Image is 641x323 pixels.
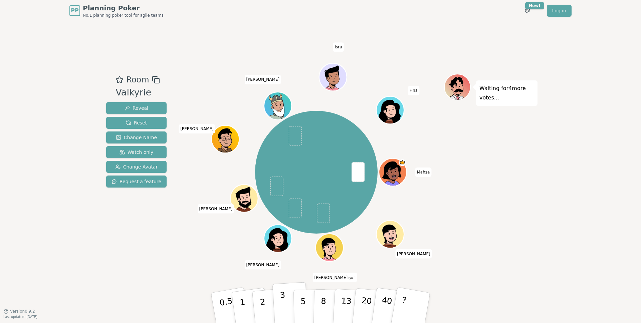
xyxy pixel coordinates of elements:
button: Change Avatar [106,161,167,173]
span: Click to change your name [179,124,215,133]
span: Room [126,74,149,86]
span: Click to change your name [415,168,431,177]
span: Click to change your name [244,75,281,84]
button: Add as favourite [116,74,124,86]
span: Click to change your name [313,273,357,282]
span: Click to change your name [333,42,344,52]
span: Mahsa is the host [399,159,406,166]
button: Click to change your avatar [316,235,343,261]
span: PP [71,7,78,15]
span: Click to change your name [395,249,432,259]
a: Log in [547,5,572,17]
span: (you) [348,277,356,280]
span: Change Name [116,134,157,141]
button: Watch only [106,146,167,158]
span: Planning Poker [83,3,164,13]
p: Waiting for 4 more votes... [479,84,534,102]
button: Change Name [106,131,167,143]
button: Version0.9.2 [3,309,35,314]
div: New! [525,2,544,9]
span: Click to change your name [408,86,419,95]
span: Request a feature [112,178,161,185]
span: No.1 planning poker tool for agile teams [83,13,164,18]
span: Watch only [120,149,154,155]
span: Change Avatar [115,164,158,170]
span: Reset [126,119,147,126]
a: PPPlanning PokerNo.1 planning poker tool for agile teams [69,3,164,18]
div: Valkyrie [116,86,160,99]
span: Reveal [125,105,148,111]
span: Last updated: [DATE] [3,315,37,319]
span: Version 0.9.2 [10,309,35,314]
button: Reset [106,117,167,129]
button: Request a feature [106,176,167,188]
span: Click to change your name [244,260,281,269]
button: Reveal [106,102,167,114]
span: Click to change your name [198,204,234,214]
button: New! [521,5,533,17]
